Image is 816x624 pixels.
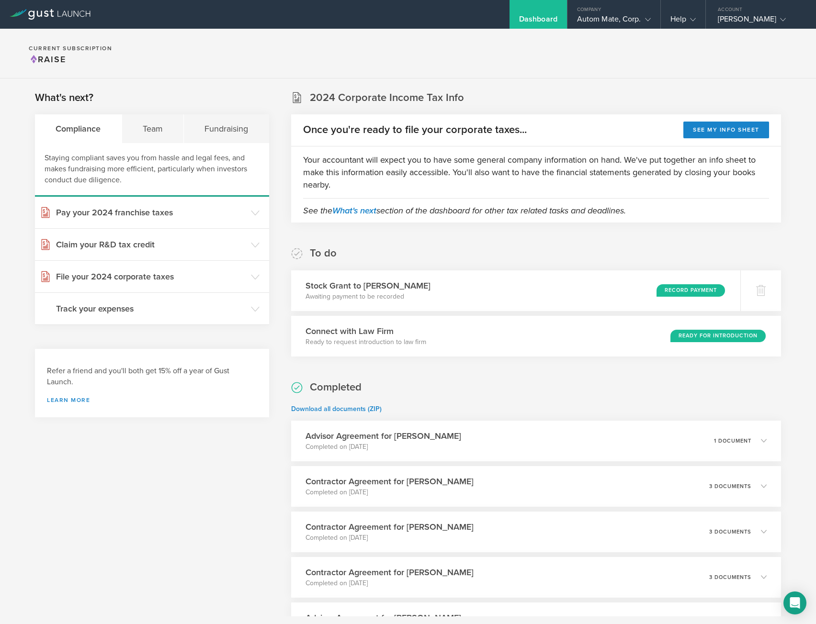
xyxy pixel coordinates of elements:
[56,206,246,219] h3: Pay your 2024 franchise taxes
[303,123,527,137] h2: Once you're ready to file your corporate taxes...
[56,270,246,283] h3: File your 2024 corporate taxes
[718,14,799,29] div: [PERSON_NAME]
[714,438,751,444] p: 1 document
[306,579,474,588] p: Completed on [DATE]
[306,533,474,543] p: Completed on [DATE]
[291,270,740,311] div: Stock Grant to [PERSON_NAME]Awaiting payment to be recordedRecord Payment
[670,14,696,29] div: Help
[56,238,246,251] h3: Claim your R&D tax credit
[683,122,769,138] button: See my info sheet
[306,566,474,579] h3: Contractor Agreement for [PERSON_NAME]
[303,205,626,216] em: See the section of the dashboard for other tax related tasks and deadlines.
[122,114,184,143] div: Team
[332,205,376,216] a: What's next
[56,302,246,315] h3: Track your expenses
[35,143,269,197] div: Staying compliant saves you from hassle and legal fees, and makes fundraising more efficient, par...
[709,575,751,580] p: 3 documents
[306,325,426,337] h3: Connect with Law Firm
[306,488,474,497] p: Completed on [DATE]
[303,154,769,191] p: Your accountant will expect you to have some general company information on hand. We've put toget...
[29,45,112,51] h2: Current Subscription
[306,442,461,452] p: Completed on [DATE]
[519,14,557,29] div: Dashboard
[310,246,337,260] h2: To do
[184,114,269,143] div: Fundraising
[306,430,461,442] h3: Advisor Agreement for [PERSON_NAME]
[577,14,651,29] div: Autom Mate, Corp.
[47,366,257,388] h3: Refer a friend and you'll both get 15% off a year of Gust Launch.
[783,591,806,614] div: Open Intercom Messenger
[306,279,431,292] h3: Stock Grant to [PERSON_NAME]
[306,475,474,488] h3: Contractor Agreement for [PERSON_NAME]
[291,405,382,413] a: Download all documents (ZIP)
[29,54,66,65] span: Raise
[657,284,725,297] div: Record Payment
[291,316,781,357] div: Connect with Law FirmReady to request introduction to law firmReady for Introduction
[310,380,362,394] h2: Completed
[306,337,426,347] p: Ready to request introduction to law firm
[47,397,257,403] a: Learn more
[35,91,93,105] h2: What's next?
[310,91,464,105] h2: 2024 Corporate Income Tax Info
[709,484,751,489] p: 3 documents
[306,292,431,301] p: Awaiting payment to be recorded
[670,330,766,342] div: Ready for Introduction
[709,529,751,535] p: 3 documents
[35,114,122,143] div: Compliance
[306,612,461,624] h3: Advisor Agreement for [PERSON_NAME]
[306,521,474,533] h3: Contractor Agreement for [PERSON_NAME]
